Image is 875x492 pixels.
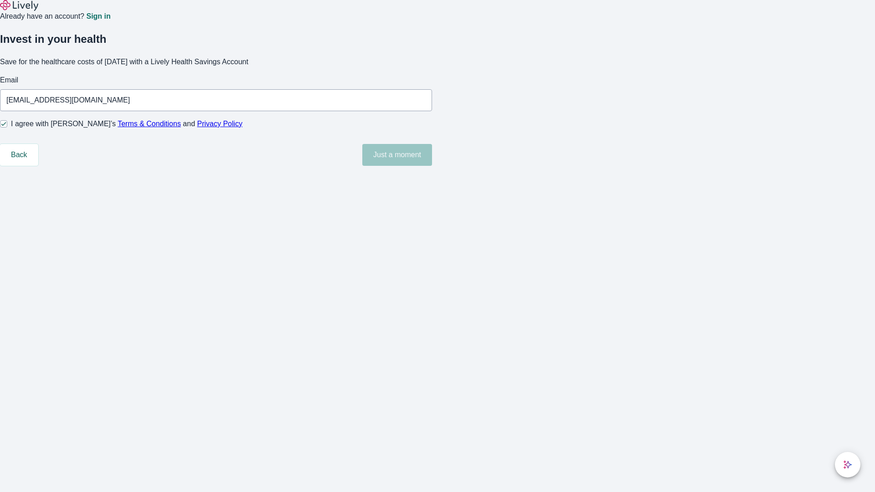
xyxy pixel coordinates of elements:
button: chat [835,452,860,477]
a: Sign in [86,13,110,20]
span: I agree with [PERSON_NAME]’s and [11,118,242,129]
a: Privacy Policy [197,120,243,128]
svg: Lively AI Assistant [843,460,852,469]
a: Terms & Conditions [118,120,181,128]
